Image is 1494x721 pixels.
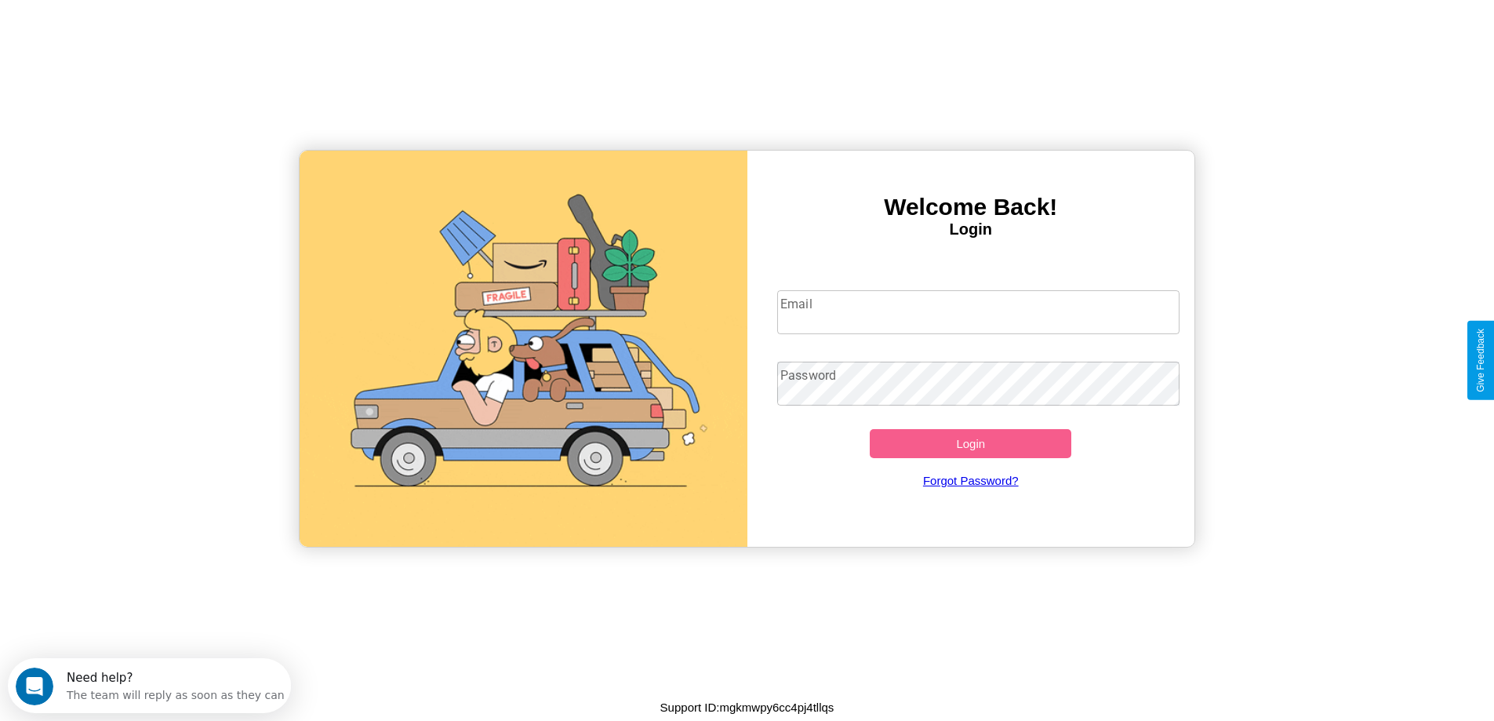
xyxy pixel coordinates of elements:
[59,26,277,42] div: The team will reply as soon as they can
[300,151,747,547] img: gif
[1475,329,1486,392] div: Give Feedback
[660,697,834,718] p: Support ID: mgkmwpy6cc4pj4tllqs
[8,658,291,713] iframe: Intercom live chat discovery launcher
[769,458,1172,503] a: Forgot Password?
[16,668,53,705] iframe: Intercom live chat
[747,194,1195,220] h3: Welcome Back!
[59,13,277,26] div: Need help?
[6,6,292,49] div: Open Intercom Messenger
[870,429,1071,458] button: Login
[747,220,1195,239] h4: Login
